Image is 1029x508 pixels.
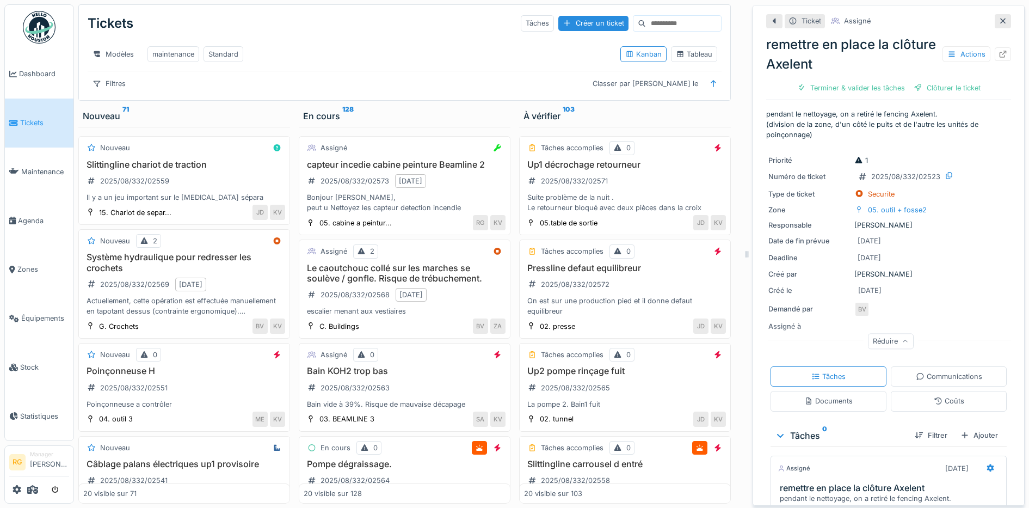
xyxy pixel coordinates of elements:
div: BV [473,319,488,334]
h3: capteur incedie cabine peinture Beamline 2 [304,160,506,170]
div: Demandé par [768,304,850,314]
h3: Pompe dégraissage. [304,459,506,469]
div: KV [490,215,506,230]
div: Priorité [768,155,850,166]
div: KV [270,412,285,427]
div: [DATE] [945,463,969,474]
div: 02. tunnel [540,414,574,424]
div: 20 visible sur 128 [304,488,362,499]
div: KV [711,215,726,230]
div: 04. outil 3 [99,414,133,424]
div: Il y a un jeu important sur le [MEDICAL_DATA] sépara [83,192,285,203]
div: 2 [153,236,157,246]
div: Assigné [844,16,871,26]
div: Nouveau [100,350,130,360]
span: Dashboard [19,69,69,79]
div: Securite [868,189,895,199]
div: Tableau [676,49,712,59]
a: Équipements [5,294,73,343]
div: Date de fin prévue [768,236,850,246]
div: Deadline [768,253,850,263]
div: KV [711,412,726,427]
div: 2025/08/332/02563 [321,383,390,393]
div: 2025/08/332/02551 [100,383,168,393]
div: JD [693,215,708,230]
span: Stock [20,362,69,372]
div: remettre en place la clôture Axelent [766,35,1011,74]
div: À vérifier [523,109,726,123]
div: Assigné [778,464,810,473]
div: En cours [321,443,350,453]
div: Créé le [768,285,850,296]
sup: 71 [122,109,129,123]
a: RG Manager[PERSON_NAME] [9,450,69,476]
div: Tâches accomplies [541,350,603,360]
h3: Le caoutchouc collé sur les marches se soulève / gonfle. Risque de trébuchement. [304,263,506,284]
div: 02. presse [540,321,575,332]
div: Actuellement, cette opération est effectuée manuellement en tapotant dessus (contrainte ergonomiq... [83,296,285,316]
div: maintenance [152,49,194,59]
h3: Slittingline chariot de traction [83,160,285,170]
div: 2025/08/332/02541 [100,475,168,486]
div: Clôturer le ticket [909,81,985,95]
div: 2025/08/332/02572 [541,279,609,290]
div: En cours [303,109,506,123]
div: Bonjour [PERSON_NAME], peut u Nettoyez les capteur detection incendie [304,192,506,213]
div: escalier menant aux vestiaires [304,306,506,316]
div: Documents [804,396,853,406]
div: Tâches accomplies [541,443,603,453]
div: 2025/08/332/02559 [100,176,169,186]
div: [DATE] [858,236,881,246]
div: 2025/08/332/02565 [541,383,610,393]
div: 2025/08/332/02564 [321,475,390,486]
div: Bain vide à 39%. Risque de mauvaise décapage [304,399,506,409]
li: [PERSON_NAME] [30,450,69,474]
div: 05.table de sortie [540,218,597,228]
div: [DATE] [858,253,881,263]
div: Assigné à [768,321,850,332]
div: Kanban [625,49,662,59]
div: KV [711,319,726,334]
div: JD [252,205,268,220]
div: 15. Chariot de separ... [99,207,171,218]
div: KV [270,205,285,220]
h3: Pressline defaut equilibreur [524,263,726,273]
div: La pompe 2. Bain1 fuit [524,399,726,409]
a: Agenda [5,196,73,245]
li: RG [9,454,26,470]
div: [DATE] [399,176,422,186]
div: [DATE] [179,279,202,290]
div: Numéro de ticket [768,172,850,182]
div: 0 [626,443,631,453]
h3: Up2 pompe rinçage fuit [524,366,726,376]
h3: remettre en place la clôture Axelent [780,483,1002,493]
span: Zones [17,264,69,274]
h3: Slittingline carrousel d entré [524,459,726,469]
h3: Poinçonneuse H [83,366,285,376]
div: Tâches [775,429,906,442]
a: Stock [5,343,73,392]
div: [DATE] [399,290,423,300]
div: Tâches accomplies [541,246,603,256]
h3: Système hydraulique pour redresser les crochets [83,252,285,273]
div: Tâches accomplies [541,143,603,153]
div: C. Buildings [319,321,359,332]
a: Dashboard [5,50,73,99]
span: Tickets [20,118,69,128]
div: Nouveau [100,236,130,246]
div: 0 [373,443,378,453]
div: [PERSON_NAME] [768,220,1009,230]
div: JD [693,319,708,334]
div: Zone [768,205,850,215]
a: Zones [5,245,73,294]
div: Assigné [321,143,347,153]
div: 20 visible sur 103 [524,488,582,499]
div: [DATE] [858,285,882,296]
div: Assigné [321,350,347,360]
div: 2 [370,246,374,256]
div: 1 [854,155,868,166]
div: ZA [490,319,506,334]
div: 05. outil + fosse2 [868,205,927,215]
div: Modèles [88,46,139,62]
a: Tickets [5,99,73,148]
